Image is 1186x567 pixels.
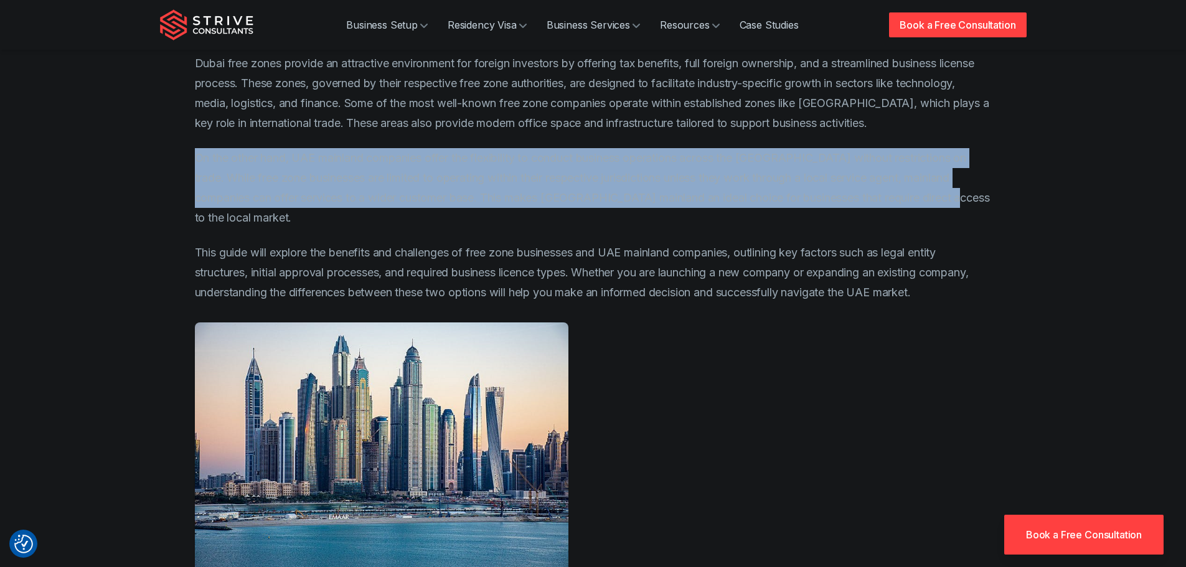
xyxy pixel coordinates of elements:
p: This guide will explore the benefits and challenges of free zone businesses and UAE mainland comp... [195,243,992,302]
a: Case Studies [730,12,809,37]
a: Business Setup [336,12,438,37]
img: Revisit consent button [14,535,33,553]
a: Book a Free Consultation [889,12,1026,37]
button: Consent Preferences [14,535,33,553]
a: Residency Visa [438,12,537,37]
a: Book a Free Consultation [1004,515,1164,555]
p: Dubai free zones provide an attractive environment for foreign investors by offering tax benefits... [195,54,992,133]
a: Resources [650,12,730,37]
p: On the other hand, UAE mainland companies offer the flexibility to conduct business operations ac... [195,148,992,228]
a: Business Services [537,12,650,37]
img: Strive Consultants [160,9,253,40]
